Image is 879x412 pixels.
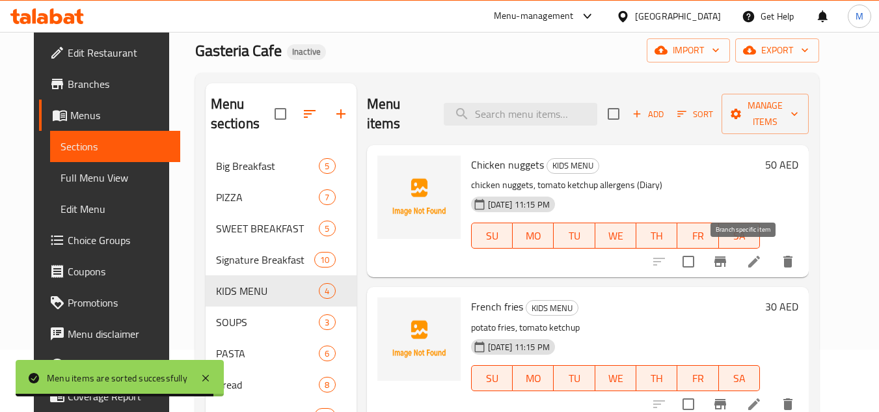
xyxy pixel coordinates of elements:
[444,103,597,126] input: search
[636,365,677,391] button: TH
[61,139,170,154] span: Sections
[39,100,181,131] a: Menus
[719,223,760,249] button: SA
[68,232,170,248] span: Choice Groups
[68,326,170,342] span: Menu disclaimer
[206,307,357,338] div: SOUPS3
[216,346,319,361] span: PASTA
[319,221,335,236] div: items
[513,365,554,391] button: MO
[319,377,335,392] div: items
[206,150,357,182] div: Big Breakfast5
[319,348,334,360] span: 6
[68,357,170,373] span: Upsell
[216,283,319,299] span: KIDS MENU
[746,42,809,59] span: export
[705,246,736,277] button: Branch-specific-item
[735,38,819,62] button: export
[39,287,181,318] a: Promotions
[195,36,282,65] span: Gasteria Cafe
[675,248,702,275] span: Select to update
[477,369,507,388] span: SU
[206,182,357,213] div: PIZZA7
[635,9,721,23] div: [GEOGRAPHIC_DATA]
[559,369,589,388] span: TU
[206,244,357,275] div: Signature Breakfast10
[494,8,574,24] div: Menu-management
[677,107,713,122] span: Sort
[39,256,181,287] a: Coupons
[765,156,798,174] h6: 50 AED
[68,295,170,310] span: Promotions
[319,316,334,329] span: 3
[526,300,578,316] div: KIDS MENU
[314,252,335,268] div: items
[746,254,762,269] a: Edit menu item
[216,377,319,392] div: Bread
[669,104,722,124] span: Sort items
[319,223,334,235] span: 5
[732,98,798,130] span: Manage items
[683,369,713,388] span: FR
[554,365,595,391] button: TU
[206,338,357,369] div: PASTA6
[267,100,294,128] span: Select all sections
[319,283,335,299] div: items
[856,9,863,23] span: M
[319,346,335,361] div: items
[319,285,334,297] span: 4
[50,162,181,193] a: Full Menu View
[61,201,170,217] span: Edit Menu
[518,369,548,388] span: MO
[595,365,636,391] button: WE
[683,227,713,245] span: FR
[642,369,672,388] span: TH
[216,221,319,236] span: SWEET BREAKFAST
[68,264,170,279] span: Coupons
[39,37,181,68] a: Edit Restaurant
[559,227,589,245] span: TU
[216,252,315,268] div: Signature Breakfast
[377,297,461,381] img: French fries
[50,193,181,225] a: Edit Menu
[61,170,170,185] span: Full Menu View
[647,38,730,62] button: import
[674,104,716,124] button: Sort
[50,131,181,162] a: Sections
[68,76,170,92] span: Branches
[657,42,720,59] span: import
[39,225,181,256] a: Choice Groups
[513,223,554,249] button: MO
[206,275,357,307] div: KIDS MENU4
[39,381,181,412] a: Coverage Report
[70,107,170,123] span: Menus
[68,45,170,61] span: Edit Restaurant
[206,213,357,244] div: SWEET BREAKFAST5
[206,369,357,400] div: Bread8
[319,191,334,204] span: 7
[471,297,523,316] span: French fries
[601,369,631,388] span: WE
[315,254,334,266] span: 10
[627,104,669,124] button: Add
[216,314,319,330] span: SOUPS
[216,189,319,205] span: PIZZA
[642,227,672,245] span: TH
[719,365,760,391] button: SA
[627,104,669,124] span: Add item
[471,155,544,174] span: Chicken nuggets
[483,199,555,211] span: [DATE] 11:15 PM
[547,158,599,173] span: KIDS MENU
[211,94,275,133] h2: Menu sections
[471,223,513,249] button: SU
[216,158,319,174] span: Big Breakfast
[471,320,761,336] p: potato fries, tomato ketchup
[377,156,461,239] img: Chicken nuggets
[746,396,762,412] a: Edit menu item
[294,98,325,130] span: Sort sections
